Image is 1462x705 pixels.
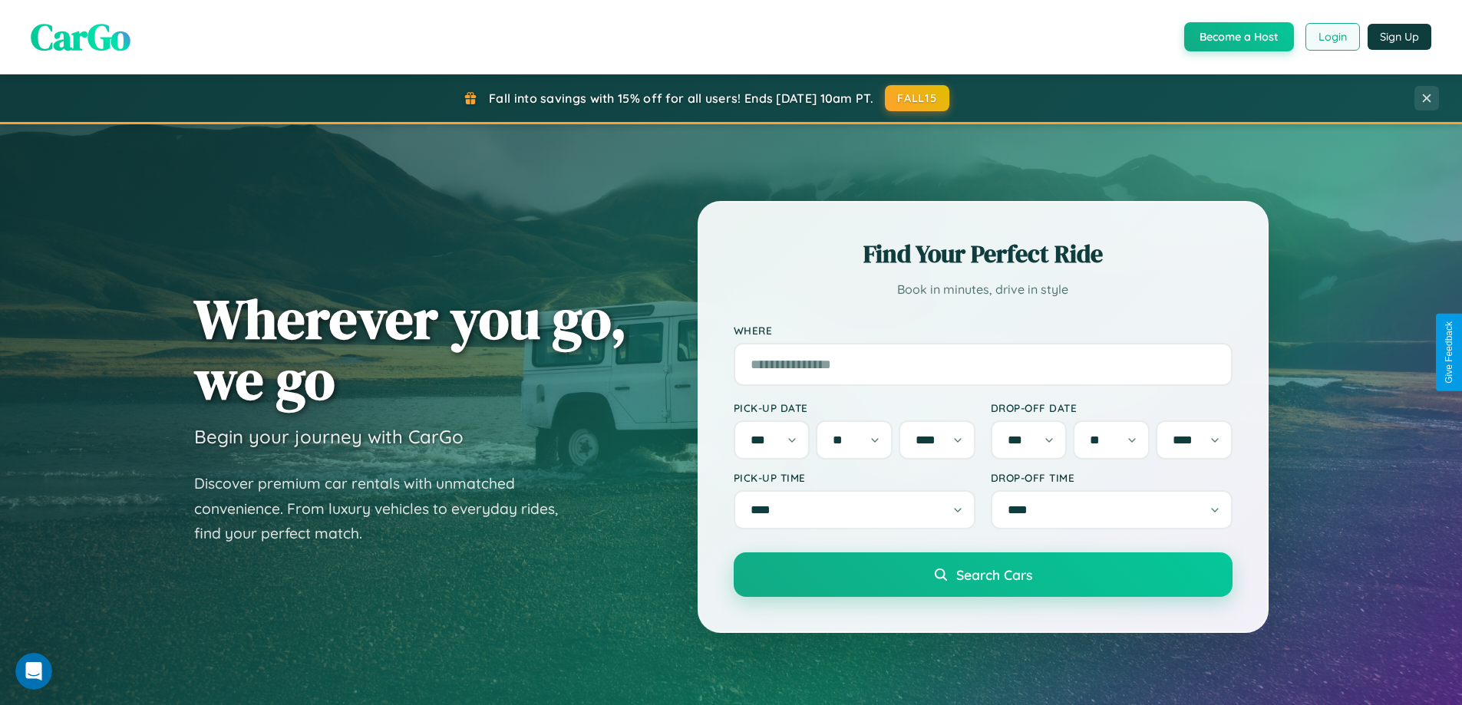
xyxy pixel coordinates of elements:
button: FALL15 [885,85,949,111]
h2: Find Your Perfect Ride [734,237,1233,271]
h3: Begin your journey with CarGo [194,425,464,448]
label: Where [734,324,1233,337]
label: Drop-off Time [991,471,1233,484]
p: Book in minutes, drive in style [734,278,1233,301]
button: Sign Up [1368,24,1431,50]
span: Fall into savings with 15% off for all users! Ends [DATE] 10am PT. [489,91,873,106]
span: CarGo [31,12,130,62]
button: Become a Host [1184,22,1294,51]
iframe: Intercom live chat [15,653,52,690]
button: Login [1305,23,1360,51]
div: Give Feedback [1444,321,1454,384]
h1: Wherever you go, we go [194,288,627,410]
label: Drop-off Date [991,401,1233,414]
label: Pick-up Date [734,401,975,414]
span: Search Cars [956,566,1032,583]
button: Search Cars [734,552,1233,597]
p: Discover premium car rentals with unmatched convenience. From luxury vehicles to everyday rides, ... [194,471,578,546]
label: Pick-up Time [734,471,975,484]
